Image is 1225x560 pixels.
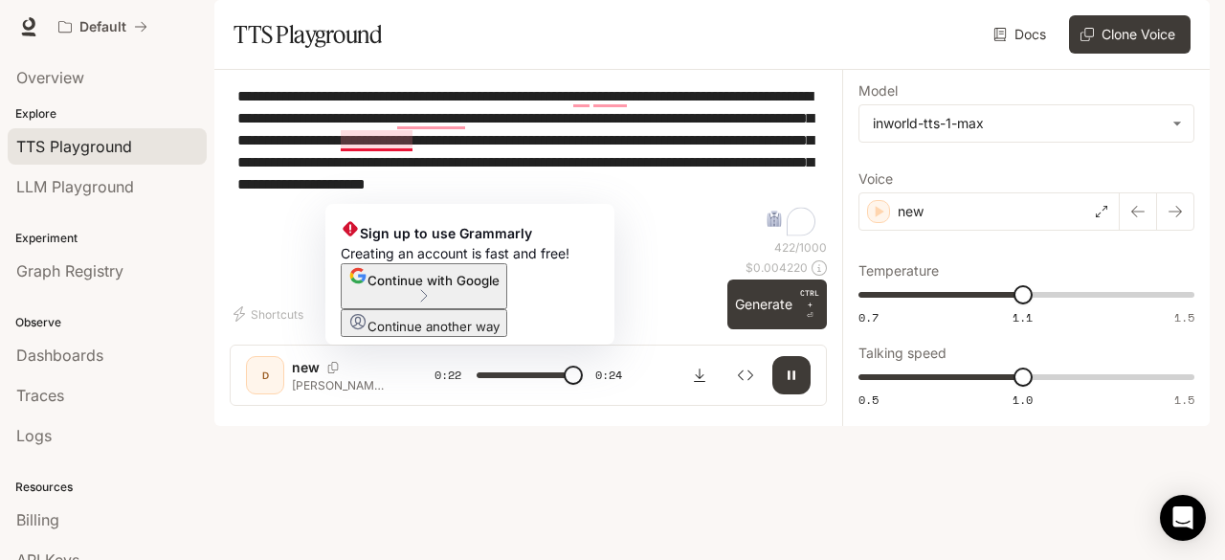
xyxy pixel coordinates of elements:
p: new [292,358,320,377]
button: Shortcuts [230,299,311,329]
div: Open Intercom Messenger [1160,495,1206,541]
a: Docs [990,15,1054,54]
span: 0.7 [858,309,879,325]
textarea: To enrich screen reader interactions, please activate Accessibility in Grammarly extension settings [237,85,819,239]
p: Default [79,19,126,35]
button: Download audio [680,356,719,394]
p: new [898,202,924,221]
span: 1.5 [1174,392,1194,408]
p: Temperature [858,264,939,278]
span: 0:24 [595,366,622,385]
span: 1.1 [1013,309,1033,325]
div: inworld-tts-1-max [859,105,1193,142]
span: 0.5 [858,392,879,408]
span: 1.0 [1013,392,1033,408]
span: 1.5 [1174,309,1194,325]
p: Voice [858,172,893,186]
p: ⏎ [800,287,819,322]
p: 422 / 1000 [774,239,827,256]
h1: TTS Playground [234,15,382,54]
p: CTRL + [800,287,819,310]
p: Talking speed [858,347,947,360]
span: 0:22 [434,366,461,385]
div: inworld-tts-1-max [873,114,1163,133]
div: D [250,360,280,391]
p: [PERSON_NAME], of Silver Spring, died [DATE] when a fire broke out in the home in [GEOGRAPHIC_DAT... [292,377,389,393]
p: Model [858,84,898,98]
button: Inspect [726,356,765,394]
button: GenerateCTRL +⏎ [727,280,827,329]
button: Copy Voice ID [320,362,346,373]
button: Clone Voice [1069,15,1191,54]
button: All workspaces [50,8,156,46]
